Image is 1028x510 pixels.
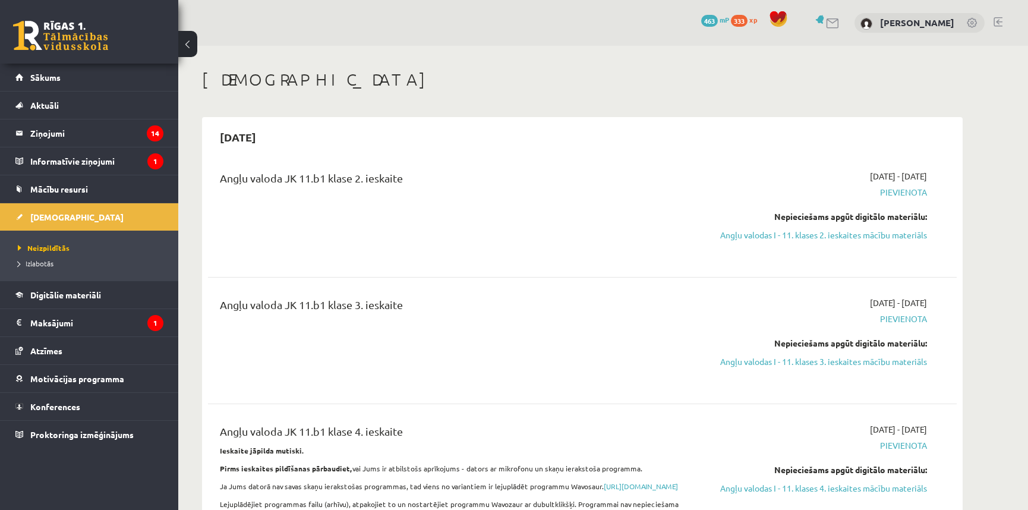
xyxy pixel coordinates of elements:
[15,421,163,448] a: Proktoringa izmēģinājums
[30,100,59,111] span: Aktuāli
[208,123,268,151] h2: [DATE]
[147,153,163,169] i: 1
[15,203,163,231] a: [DEMOGRAPHIC_DATA]
[220,481,685,492] p: Ja Jums datorā nav savas skaņu ierakstošas programmas, tad viens no variantiem ir lejuplādēt prog...
[30,119,163,147] legend: Ziņojumi
[870,423,927,436] span: [DATE] - [DATE]
[731,15,763,24] a: 333 xp
[30,72,61,83] span: Sākums
[703,464,927,476] div: Nepieciešams apgūt digitālo materiālu:
[15,64,163,91] a: Sākums
[15,119,163,147] a: Ziņojumi14
[15,281,163,308] a: Digitālie materiāli
[703,482,927,495] a: Angļu valodas I - 11. klases 4. ieskaites mācību materiāls
[703,355,927,368] a: Angļu valodas I - 11. klases 3. ieskaites mācību materiāls
[18,243,166,253] a: Neizpildītās
[30,289,101,300] span: Digitālie materiāli
[604,481,678,491] a: [URL][DOMAIN_NAME]
[880,17,954,29] a: [PERSON_NAME]
[220,423,685,445] div: Angļu valoda JK 11.b1 klase 4. ieskaite
[30,429,134,440] span: Proktoringa izmēģinājums
[220,463,685,474] p: vai Jums ir atbilstošs aprīkojums - dators ar mikrofonu un skaņu ierakstoša programma.
[18,243,70,253] span: Neizpildītās
[202,70,963,90] h1: [DEMOGRAPHIC_DATA]
[703,313,927,325] span: Pievienota
[703,210,927,223] div: Nepieciešams apgūt digitālo materiālu:
[15,393,163,420] a: Konferences
[30,147,163,175] legend: Informatīvie ziņojumi
[15,365,163,392] a: Motivācijas programma
[703,337,927,350] div: Nepieciešams apgūt digitālo materiālu:
[30,401,80,412] span: Konferences
[15,309,163,336] a: Maksājumi1
[15,147,163,175] a: Informatīvie ziņojumi1
[220,464,352,473] strong: Pirms ieskaites pildīšanas pārbaudiet,
[703,439,927,452] span: Pievienota
[860,18,872,30] img: Kristina Ishchenko
[870,170,927,182] span: [DATE] - [DATE]
[30,309,163,336] legend: Maksājumi
[220,446,304,455] strong: Ieskaite jāpilda mutiski.
[147,315,163,331] i: 1
[731,15,748,27] span: 333
[30,373,124,384] span: Motivācijas programma
[870,297,927,309] span: [DATE] - [DATE]
[15,337,163,364] a: Atzīmes
[13,21,108,51] a: Rīgas 1. Tālmācības vidusskola
[720,15,729,24] span: mP
[749,15,757,24] span: xp
[703,186,927,199] span: Pievienota
[30,184,88,194] span: Mācību resursi
[147,125,163,141] i: 14
[220,297,685,319] div: Angļu valoda JK 11.b1 klase 3. ieskaite
[18,259,53,268] span: Izlabotās
[30,212,124,222] span: [DEMOGRAPHIC_DATA]
[220,170,685,192] div: Angļu valoda JK 11.b1 klase 2. ieskaite
[701,15,718,27] span: 463
[15,175,163,203] a: Mācību resursi
[701,15,729,24] a: 463 mP
[30,345,62,356] span: Atzīmes
[15,92,163,119] a: Aktuāli
[18,258,166,269] a: Izlabotās
[703,229,927,241] a: Angļu valodas I - 11. klases 2. ieskaites mācību materiāls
